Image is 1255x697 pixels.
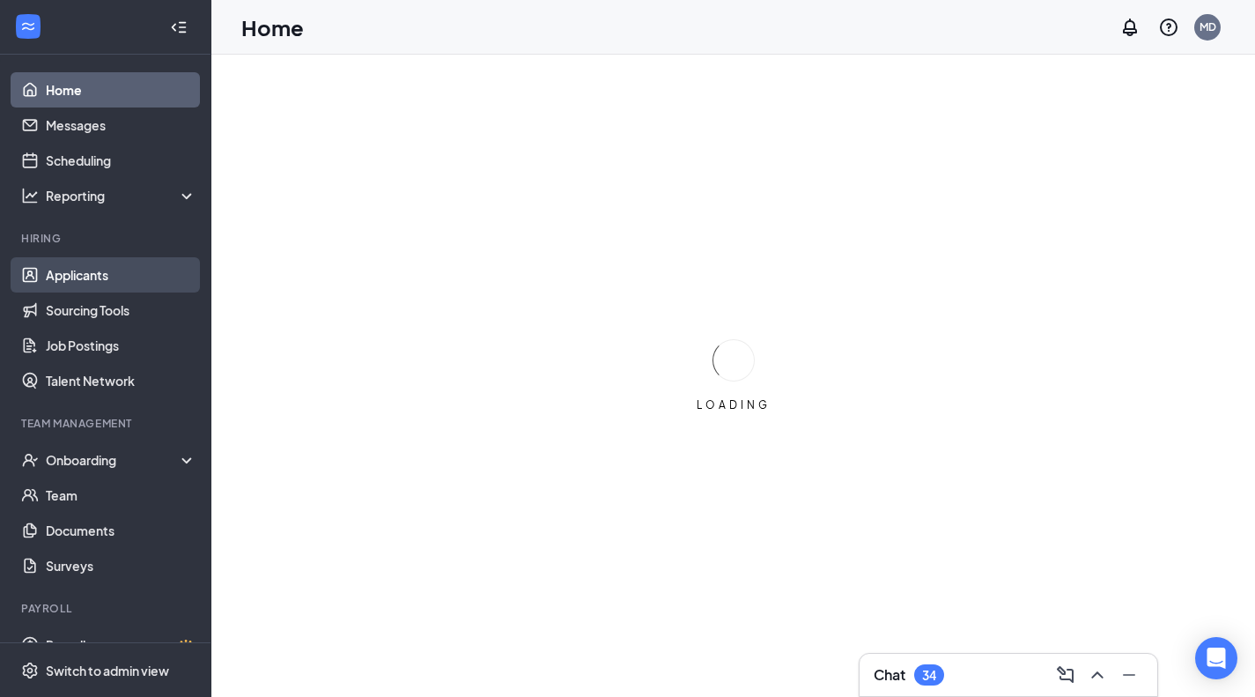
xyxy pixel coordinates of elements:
[1195,637,1237,679] div: Open Intercom Messenger
[46,293,196,328] a: Sourcing Tools
[46,478,196,513] a: Team
[1115,661,1143,689] button: Minimize
[21,231,193,246] div: Hiring
[690,397,778,412] div: LOADING
[21,416,193,431] div: Team Management
[21,601,193,616] div: Payroll
[1119,17,1141,38] svg: Notifications
[874,665,905,685] h3: Chat
[46,187,197,204] div: Reporting
[1055,664,1076,686] svg: ComposeMessage
[46,328,196,363] a: Job Postings
[21,451,39,469] svg: UserCheck
[46,513,196,548] a: Documents
[46,363,196,398] a: Talent Network
[46,143,196,178] a: Scheduling
[1083,661,1111,689] button: ChevronUp
[922,668,936,683] div: 34
[46,108,196,143] a: Messages
[1118,664,1140,686] svg: Minimize
[1087,664,1108,686] svg: ChevronUp
[1200,19,1216,34] div: MD
[46,662,169,679] div: Switch to admin view
[46,257,196,293] a: Applicants
[1158,17,1179,38] svg: QuestionInfo
[21,662,39,679] svg: Settings
[46,451,181,469] div: Onboarding
[1052,661,1080,689] button: ComposeMessage
[46,72,196,108] a: Home
[46,548,196,583] a: Surveys
[19,18,37,35] svg: WorkstreamLogo
[46,627,196,663] a: PayrollCrown
[241,12,304,42] h1: Home
[21,187,39,204] svg: Analysis
[170,19,188,36] svg: Collapse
